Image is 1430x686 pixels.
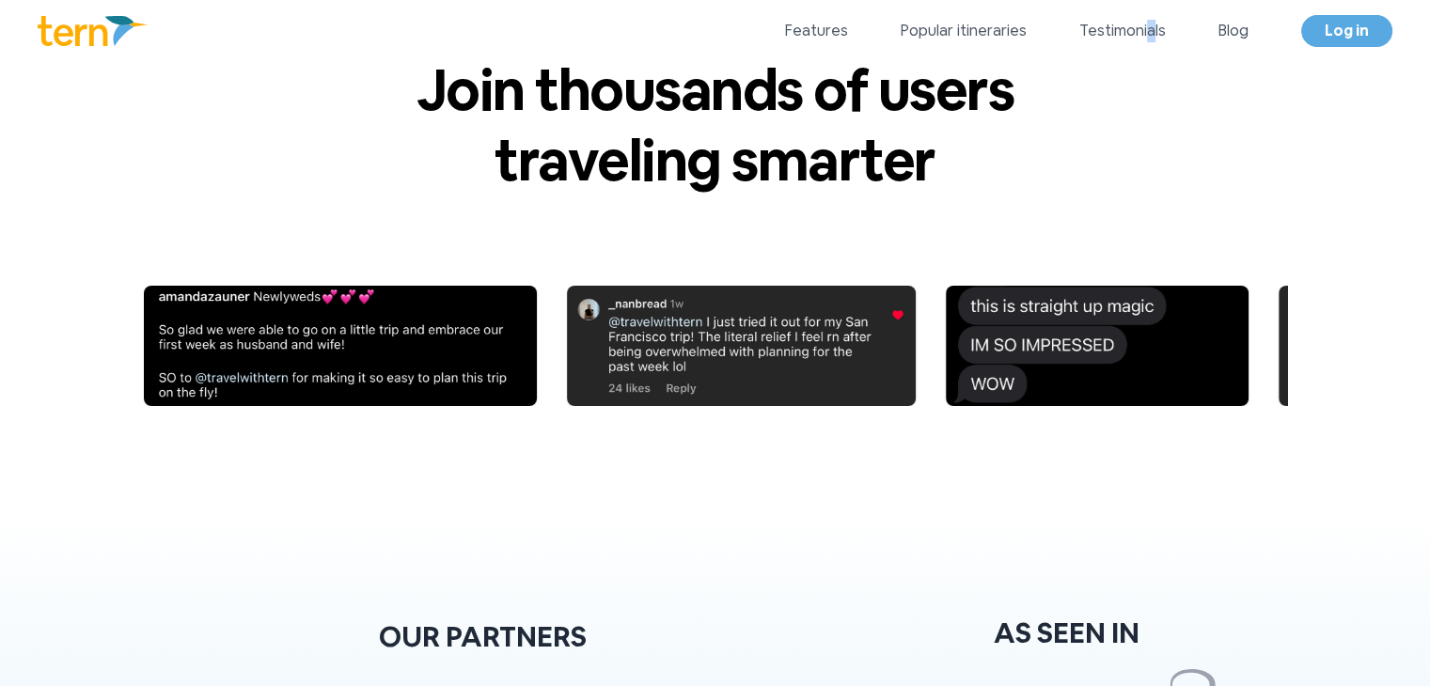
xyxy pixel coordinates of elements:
a: Log in [1301,15,1392,47]
img: Logo [38,16,148,46]
a: Blog [1218,20,1249,42]
h2: AS SEEN IN [994,616,1139,650]
img: ... [919,286,1222,406]
img: ... [541,286,889,406]
p: Join thousands of users traveling smarter [400,55,1031,195]
a: Testimonials [1079,20,1166,42]
img: ... [118,286,511,406]
span: Log in [1325,21,1369,40]
a: Popular itineraries [901,20,1027,42]
a: Features [785,20,848,42]
h2: OUR PARTNERS [379,620,587,654]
